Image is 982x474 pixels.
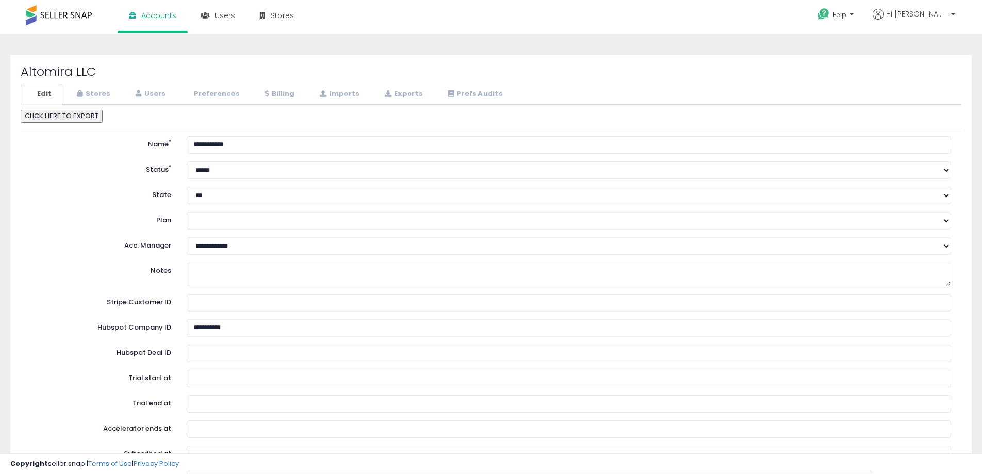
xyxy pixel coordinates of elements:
[23,212,179,225] label: Plan
[88,459,132,468] a: Terms of Use
[23,263,179,276] label: Notes
[873,9,955,32] a: Hi [PERSON_NAME]
[23,136,179,150] label: Name
[23,237,179,251] label: Acc. Manager
[817,8,830,21] i: Get Help
[23,420,179,434] label: Accelerator ends at
[122,84,176,105] a: Users
[23,319,179,333] label: Hubspot Company ID
[371,84,434,105] a: Exports
[23,187,179,200] label: State
[886,9,948,19] span: Hi [PERSON_NAME]
[177,84,251,105] a: Preferences
[833,10,846,19] span: Help
[23,294,179,307] label: Stripe Customer ID
[23,161,179,175] label: Status
[23,345,179,358] label: Hubspot Deal ID
[21,84,62,105] a: Edit
[63,84,121,105] a: Stores
[134,459,179,468] a: Privacy Policy
[141,10,176,21] span: Accounts
[215,10,235,21] span: Users
[21,65,961,78] h2: Altomira LLC
[23,395,179,408] label: Trial end at
[23,446,179,459] label: Subscribed at
[23,370,179,383] label: Trial start at
[252,84,305,105] a: Billing
[10,459,48,468] strong: Copyright
[306,84,370,105] a: Imports
[435,84,513,105] a: Prefs Audits
[10,459,179,469] div: seller snap | |
[271,10,294,21] span: Stores
[21,110,103,123] button: CLICK HERE TO EXPORT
